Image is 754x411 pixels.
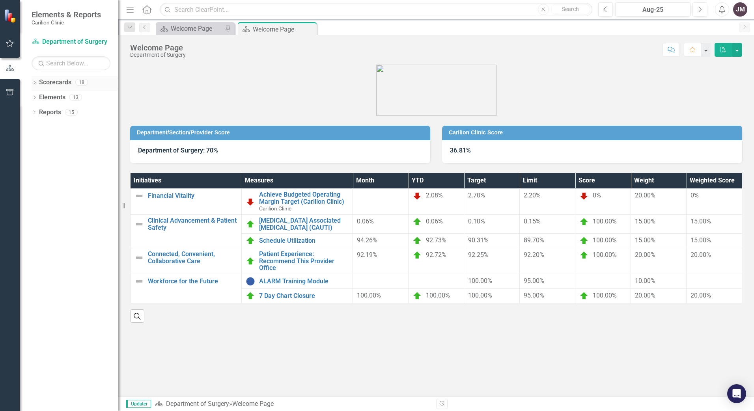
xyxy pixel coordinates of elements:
[615,2,691,17] button: Aug-25
[524,277,544,285] span: 95.00%
[259,205,291,212] span: Carilion Clinic
[593,236,617,244] span: 100.00%
[450,147,471,154] strong: 36.81%
[232,400,274,407] div: Welcome Page
[357,218,374,225] span: 0.06%
[551,4,590,15] button: Search
[691,292,711,299] span: 20.00%
[357,251,377,259] span: 92.19%
[134,219,144,229] img: Not Defined
[412,291,422,301] img: On Target
[579,236,589,245] img: On Target
[39,108,61,117] a: Reports
[32,19,101,26] small: Carilion Clinic
[259,237,349,244] a: Schedule Utilization
[131,189,242,215] td: Double-Click to Edit Right Click for Context Menu
[635,218,655,225] span: 15.00%
[635,292,655,299] span: 20.00%
[69,94,82,101] div: 13
[246,257,255,266] img: On Target
[171,24,223,33] div: Welcome Page
[148,192,237,199] a: Financial Vitality
[635,251,655,259] span: 20.00%
[246,197,255,206] img: Below Plan
[138,147,218,154] strong: Department of Surgery: 70%
[148,251,237,264] a: Connected, Convenient, Collaborative Care
[32,37,110,46] a: Department of Surgery
[691,192,699,199] span: 0%
[468,236,489,244] span: 90.31%
[468,251,489,259] span: 92.25%
[32,56,110,70] input: Search Below...
[468,192,485,199] span: 2.70%
[635,236,655,244] span: 15.00%
[39,78,71,87] a: Scorecards
[412,191,422,201] img: Below Plan
[579,191,589,201] img: Below Plan
[259,292,349,299] a: 7 Day Chart Closure
[524,292,544,299] span: 95.00%
[155,400,430,409] div: »
[357,236,377,244] span: 94.26%
[426,192,443,199] span: 2.08%
[412,217,422,227] img: On Target
[468,292,492,299] span: 100.00%
[524,192,541,199] span: 2.20%
[246,277,255,286] img: No Information
[160,3,592,17] input: Search ClearPoint...
[131,215,242,248] td: Double-Click to Edit Right Click for Context Menu
[691,218,711,225] span: 15.00%
[253,24,315,34] div: Welcome Page
[579,217,589,227] img: On Target
[134,277,144,286] img: Not Defined
[259,278,349,285] a: ALARM Training Module
[148,278,237,285] a: Workforce for the Future
[593,292,617,299] span: 100.00%
[242,215,353,234] td: Double-Click to Edit Right Click for Context Menu
[593,251,617,259] span: 100.00%
[524,218,541,225] span: 0.15%
[242,274,353,288] td: Double-Click to Edit Right Click for Context Menu
[691,251,711,259] span: 20.00%
[131,248,242,274] td: Double-Click to Edit Right Click for Context Menu
[468,277,492,285] span: 100.00%
[259,217,349,231] a: [MEDICAL_DATA] Associated [MEDICAL_DATA] (CAUTI)
[130,52,186,58] div: Department of Surgery
[468,218,485,225] span: 0.10%
[246,236,255,245] img: On Target
[131,274,242,303] td: Double-Click to Edit Right Click for Context Menu
[376,65,496,116] img: carilion%20clinic%20logo%202.0.png
[412,251,422,260] img: On Target
[524,236,544,244] span: 89.70%
[691,236,711,244] span: 15.00%
[426,251,446,259] span: 92.72%
[357,292,381,299] span: 100.00%
[426,218,443,225] span: 0.06%
[524,251,544,259] span: 92.20%
[246,291,255,301] img: On Target
[412,236,422,245] img: On Target
[242,189,353,215] td: Double-Click to Edit Right Click for Context Menu
[259,251,349,272] a: Patient Experience: Recommend This Provider Office
[158,24,223,33] a: Welcome Page
[4,9,18,22] img: ClearPoint Strategy
[134,253,144,262] img: Not Defined
[733,2,747,17] button: JM
[75,79,88,86] div: 18
[242,234,353,248] td: Double-Click to Edit Right Click for Context Menu
[562,6,579,12] span: Search
[242,248,353,274] td: Double-Click to Edit Right Click for Context Menu
[259,191,349,205] a: Achieve Budgeted Operating Margin Target (Carilion Clinic)
[426,236,446,244] span: 92.73%
[426,292,450,299] span: 100.00%
[593,218,617,225] span: 100.00%
[126,400,151,408] span: Updater
[618,5,688,15] div: Aug-25
[166,400,229,407] a: Department of Surgery
[727,384,746,403] div: Open Intercom Messenger
[579,251,589,260] img: On Target
[242,288,353,303] td: Double-Click to Edit Right Click for Context Menu
[449,130,738,136] h3: Carilion Clinic Score
[593,192,601,199] span: 0%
